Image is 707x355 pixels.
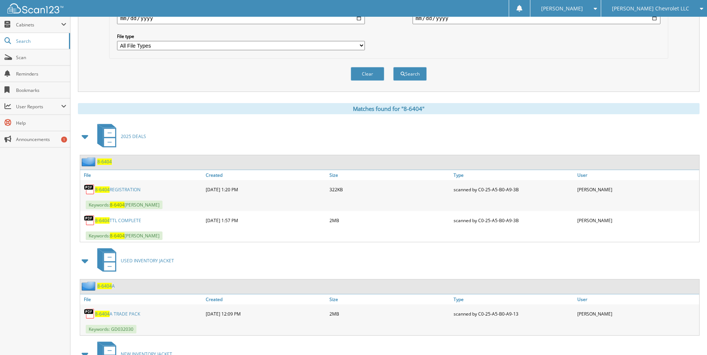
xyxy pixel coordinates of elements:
span: Keywords: GD032030 [86,325,136,333]
span: Search [16,38,65,44]
a: Created [204,170,328,180]
div: [DATE] 12:09 PM [204,306,328,321]
img: PDF.png [84,184,95,195]
span: USED INVENTORY JACKET [121,258,174,264]
span: Bookmarks [16,87,66,93]
a: 2025 DEALS [93,122,146,151]
span: [PERSON_NAME] [541,6,583,11]
div: Matches found for "8-6404" [78,103,700,114]
div: 2MB [328,306,451,321]
a: 8-6404REGISTRATION [95,186,141,193]
span: 8-6404 [110,202,124,208]
div: [DATE] 1:20 PM [204,182,328,197]
img: folder2.png [82,281,97,291]
a: User [575,294,699,304]
a: 8-6404A TRADE PACK [95,311,140,317]
span: Keywords: [PERSON_NAME] [86,201,162,209]
span: 8-6404 [110,233,124,239]
div: 1 [61,137,67,143]
span: 8-6404 [95,217,110,224]
span: 8-6404 [97,283,112,289]
a: File [80,294,204,304]
div: [DATE] 1:57 PM [204,213,328,228]
a: Type [452,170,575,180]
span: Scan [16,54,66,61]
span: Keywords: [PERSON_NAME] [86,231,162,240]
div: [PERSON_NAME] [575,306,699,321]
div: 2MB [328,213,451,228]
img: PDF.png [84,215,95,226]
div: scanned by C0-25-A5-B0-A9-13 [452,306,575,321]
div: scanned by C0-25-A5-B0-A9-3B [452,213,575,228]
a: Size [328,170,451,180]
a: Type [452,294,575,304]
span: Cabinets [16,22,61,28]
input: end [413,12,660,24]
div: scanned by C0-25-A5-B0-A9-3B [452,182,575,197]
button: Clear [351,67,384,81]
img: PDF.png [84,308,95,319]
a: Created [204,294,328,304]
span: 8-6404 [95,186,110,193]
a: File [80,170,204,180]
a: 8-6404TTL COMPLETE [95,217,141,224]
div: [PERSON_NAME] [575,182,699,197]
span: 8-6404 [95,311,110,317]
span: Help [16,120,66,126]
button: Search [393,67,427,81]
div: 322KB [328,182,451,197]
label: File type [117,33,365,39]
span: User Reports [16,103,61,110]
span: [PERSON_NAME] Chevrolet LLC [612,6,689,11]
img: folder2.png [82,157,97,166]
div: [PERSON_NAME] [575,213,699,228]
input: start [117,12,365,24]
span: 2025 DEALS [121,133,146,140]
span: Reminders [16,71,66,77]
iframe: Chat Widget [670,319,707,355]
span: Announcements [16,136,66,143]
a: User [575,170,699,180]
a: 8-6404 [97,159,112,165]
a: 8-6404A [97,283,115,289]
img: scan123-logo-white.svg [7,3,63,13]
a: Size [328,294,451,304]
a: USED INVENTORY JACKET [93,246,174,275]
